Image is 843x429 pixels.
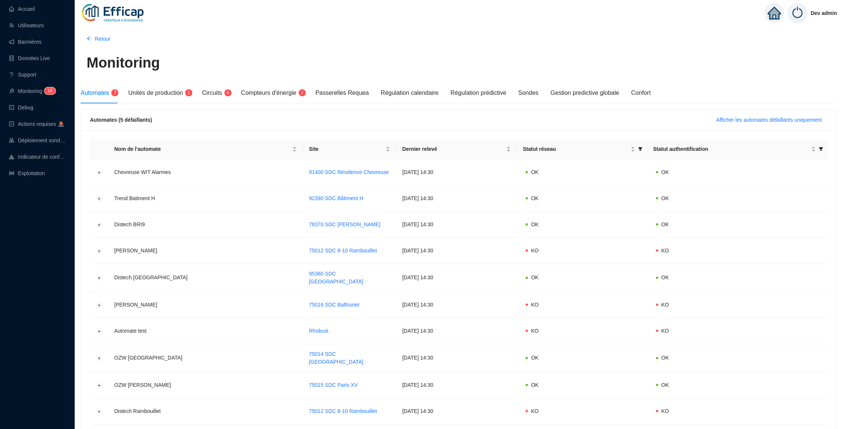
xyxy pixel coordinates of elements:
a: 75015 SDC Paris XV [309,382,358,388]
a: slidersExploitation [9,170,45,176]
span: Actions requises 🚨 [18,121,64,127]
button: Développer la ligne [96,196,102,202]
a: databaseDonnées Live [9,55,50,61]
a: notificationBannières [9,39,41,45]
a: 92390 SDC Bâtiment H [309,195,363,201]
span: OZW [GEOGRAPHIC_DATA] [114,355,182,361]
span: [PERSON_NAME] [114,248,157,254]
span: filter [817,144,825,155]
span: 1 [47,88,50,93]
span: OK [531,274,538,280]
span: OK [531,195,538,201]
span: KO [661,408,669,414]
sup: 2 [299,89,306,96]
span: Compteurs d'énergie [241,90,296,96]
a: monitorMonitoring16 [9,88,53,94]
span: check-square [9,121,14,127]
div: Sondes [518,88,538,97]
div: Régulation calendaire [381,88,439,97]
a: 75012 SDC 8-10 Rambouillet [309,248,377,254]
a: teamUtilisateurs [9,22,44,28]
img: power [787,3,808,23]
span: 7 [114,90,116,95]
button: Afficher les automates défaillants uniquement [710,114,828,126]
span: Dev admin [811,1,837,25]
h1: Monitoring [87,55,160,72]
span: 1 [187,90,190,95]
a: 75012 SDC 8-10 Rambouillet [309,408,377,414]
th: Dernier relevé [396,139,517,159]
span: 6 [50,88,53,93]
td: [DATE] 14:30 [396,344,517,372]
button: Développer la ligne [96,302,102,308]
sup: 1 [185,89,192,96]
a: Rhobust [309,328,328,334]
button: Développer la ligne [96,248,102,254]
span: Unités de production [128,90,183,96]
span: Afficher les automates défaillants uniquement [716,116,822,124]
a: 95360 SDC [GEOGRAPHIC_DATA] [309,271,363,285]
a: 75016 SDC Balfourier [309,302,360,308]
sup: 7 [111,89,118,96]
a: codeDebug [9,105,33,111]
span: home [768,6,781,20]
span: KO [531,328,538,334]
button: Développer la ligne [96,355,102,361]
span: OK [661,169,669,175]
span: Statut réseau [523,145,629,153]
a: 75014 SDC [GEOGRAPHIC_DATA] [309,351,363,365]
span: Automates (5 défaillants) [90,117,152,123]
button: Développer la ligne [96,170,102,175]
a: clusterDéploiement sondes [9,137,66,143]
th: Site [303,139,396,159]
span: OK [661,274,669,280]
span: KO [531,408,538,414]
span: Nom de l'automate [114,145,291,153]
span: filter [638,147,643,151]
td: [DATE] 14:30 [396,159,517,186]
span: Trend Batiment H [114,195,155,201]
span: OK [661,382,669,388]
span: Distech BRI9 [114,221,145,227]
th: Nom de l'automate [108,139,303,159]
sup: 16 [44,87,55,94]
span: filter [819,147,823,151]
span: OK [661,195,669,201]
a: 91400 SDC Résidence Chevreuse [309,169,389,175]
span: arrow-left [87,36,92,41]
span: OK [531,221,538,227]
span: Automates [81,90,109,96]
span: Distech [GEOGRAPHIC_DATA] [114,274,187,280]
button: Développer la ligne [96,275,102,281]
span: OK [531,169,538,175]
button: Développer la ligne [96,408,102,414]
span: 2 [301,90,304,95]
div: Gestion predictive globale [550,88,619,97]
td: [DATE] 14:30 [396,238,517,264]
button: Développer la ligne [96,382,102,388]
a: homeAccueil [9,6,35,12]
span: OK [531,382,538,388]
a: heat-mapIndicateur de confort [9,154,66,160]
th: Statut réseau [517,139,647,159]
span: [PERSON_NAME] [114,302,157,308]
td: [DATE] 14:30 [396,318,517,344]
span: Site [309,145,384,153]
button: Développer la ligne [96,222,102,228]
span: KO [661,328,669,334]
span: Retour [95,35,111,43]
td: [DATE] 14:30 [396,292,517,318]
span: OK [531,355,538,361]
button: Retour [81,33,116,45]
td: [DATE] 14:30 [396,372,517,398]
td: [DATE] 14:30 [396,212,517,238]
span: Passerelles Requea [315,90,369,96]
a: 78370 SDC [PERSON_NAME] [309,221,380,227]
span: Statut authentification [653,145,810,153]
